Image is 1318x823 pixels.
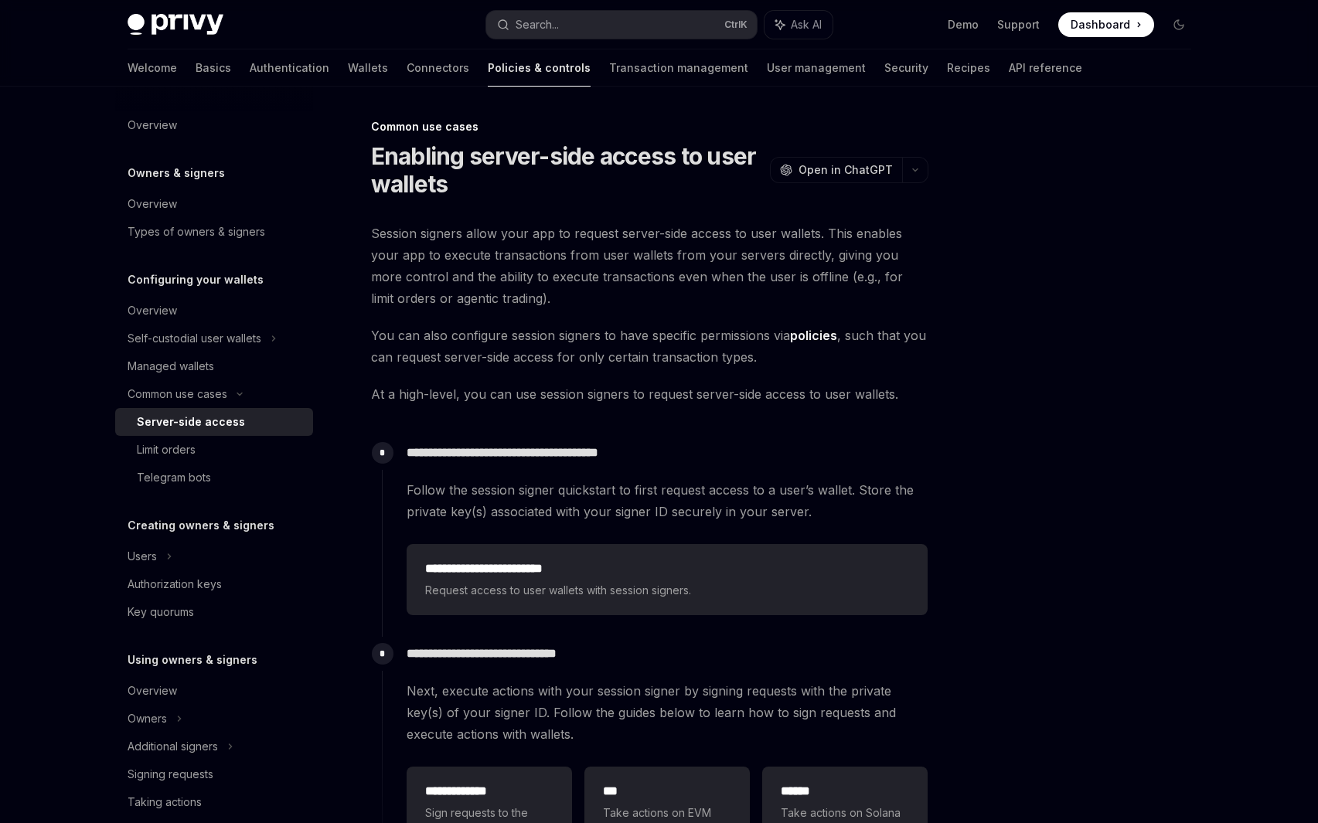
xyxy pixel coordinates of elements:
[128,385,227,403] div: Common use cases
[790,328,837,344] a: policies
[516,15,559,34] div: Search...
[115,570,313,598] a: Authorization keys
[196,49,231,87] a: Basics
[137,440,196,459] div: Limit orders
[724,19,748,31] span: Ctrl K
[128,516,274,535] h5: Creating owners & signers
[128,765,213,784] div: Signing requests
[128,709,167,728] div: Owners
[115,111,313,139] a: Overview
[1071,17,1130,32] span: Dashboard
[407,479,928,522] span: Follow the session signer quickstart to first request access to a user’s wallet. Store the privat...
[250,49,329,87] a: Authentication
[770,157,902,183] button: Open in ChatGPT
[115,352,313,380] a: Managed wallets
[799,162,893,178] span: Open in ChatGPT
[128,49,177,87] a: Welcome
[137,468,211,487] div: Telegram bots
[128,682,177,700] div: Overview
[1009,49,1082,87] a: API reference
[371,383,928,405] span: At a high-level, you can use session signers to request server-side access to user wallets.
[948,17,979,32] a: Demo
[115,436,313,464] a: Limit orders
[115,464,313,491] a: Telegram bots
[115,598,313,626] a: Key quorums
[884,49,928,87] a: Security
[115,760,313,788] a: Signing requests
[765,11,833,39] button: Ask AI
[371,142,764,198] h1: Enabling server-side access to user wallets
[128,547,157,566] div: Users
[371,119,928,134] div: Common use cases
[791,17,822,32] span: Ask AI
[128,737,218,756] div: Additional signers
[488,49,591,87] a: Policies & controls
[609,49,748,87] a: Transaction management
[371,223,928,309] span: Session signers allow your app to request server-side access to user wallets. This enables your a...
[767,49,866,87] a: User management
[115,218,313,246] a: Types of owners & signers
[115,408,313,436] a: Server-side access
[137,413,245,431] div: Server-side access
[407,49,469,87] a: Connectors
[128,223,265,241] div: Types of owners & signers
[128,329,261,348] div: Self-custodial user wallets
[348,49,388,87] a: Wallets
[115,677,313,705] a: Overview
[128,651,257,669] h5: Using owners & signers
[128,357,214,376] div: Managed wallets
[486,11,757,39] button: Search...CtrlK
[128,793,202,811] div: Taking actions
[1058,12,1154,37] a: Dashboard
[128,164,225,182] h5: Owners & signers
[128,575,222,593] div: Authorization keys
[128,270,264,289] h5: Configuring your wallets
[128,14,223,36] img: dark logo
[115,297,313,325] a: Overview
[128,603,194,621] div: Key quorums
[371,325,928,368] span: You can also configure session signers to have specific permissions via , such that you can reque...
[115,788,313,816] a: Taking actions
[425,581,909,600] span: Request access to user wallets with session signers.
[997,17,1040,32] a: Support
[128,301,177,320] div: Overview
[407,680,928,745] span: Next, execute actions with your session signer by signing requests with the private key(s) of you...
[128,195,177,213] div: Overview
[947,49,990,87] a: Recipes
[115,190,313,218] a: Overview
[128,116,177,134] div: Overview
[1166,12,1191,37] button: Toggle dark mode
